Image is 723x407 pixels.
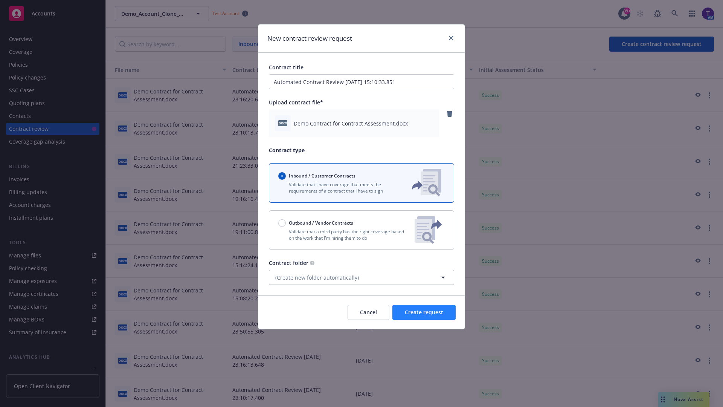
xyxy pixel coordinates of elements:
[392,305,456,320] button: Create request
[278,219,286,227] input: Outbound / Vendor Contracts
[447,34,456,43] a: close
[348,305,389,320] button: Cancel
[278,228,409,241] p: Validate that a third party has the right coverage based on the work that I'm hiring them to do
[275,274,359,282] span: (Create new folder automatically)
[269,259,308,266] span: Contract folder
[360,309,377,316] span: Cancel
[269,74,454,89] input: Enter a title for this contract
[269,99,323,106] span: Upload contract file*
[269,210,454,250] button: Outbound / Vendor ContractsValidate that a third party has the right coverage based on the work t...
[267,34,352,43] h1: New contract review request
[278,172,286,180] input: Inbound / Customer Contracts
[278,120,287,126] span: docx
[269,270,454,285] button: (Create new folder automatically)
[278,181,400,194] p: Validate that I have coverage that meets the requirements of a contract that I have to sign
[269,64,304,71] span: Contract title
[445,109,454,118] a: remove
[269,146,454,154] p: Contract type
[294,119,408,127] span: Demo Contract for Contract Assessment.docx
[289,220,353,226] span: Outbound / Vendor Contracts
[289,173,355,179] span: Inbound / Customer Contracts
[405,309,443,316] span: Create request
[269,163,454,203] button: Inbound / Customer ContractsValidate that I have coverage that meets the requirements of a contra...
